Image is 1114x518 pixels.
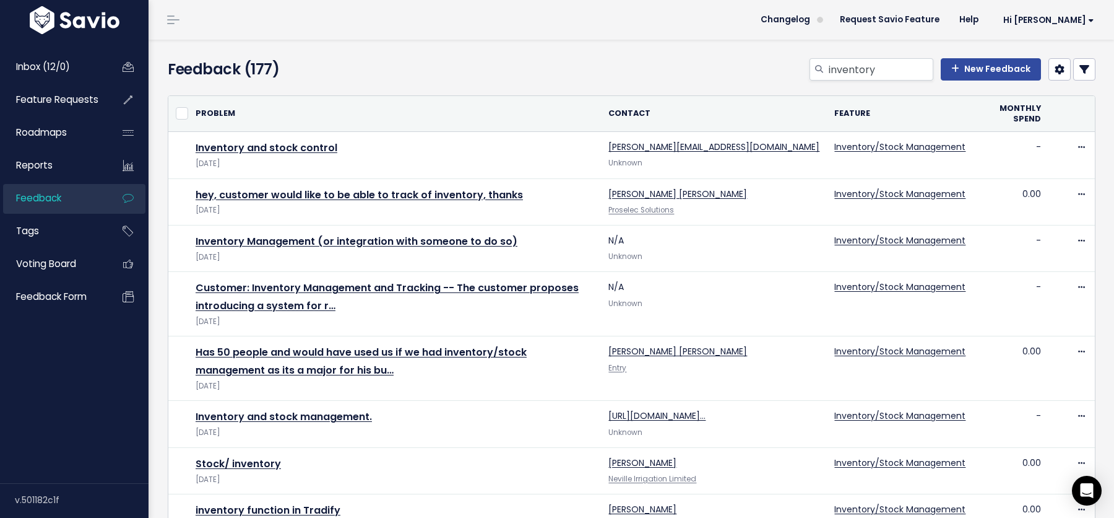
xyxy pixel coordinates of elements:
span: Unknown [608,252,642,261]
a: Entry [608,363,626,373]
span: Unknown [608,428,642,437]
div: [DATE] [196,157,594,170]
a: [PERSON_NAME] [608,503,676,516]
div: [DATE] [196,315,594,328]
a: Neville Irrigation Limited [608,474,696,484]
a: Stock/ inventory [196,457,281,471]
a: hey, customer would like to be able to track of inventory, thanks [196,188,523,202]
td: 0.00 [973,447,1048,494]
td: - [973,132,1048,178]
a: Inventory Management (or integration with someone to do so) [196,234,517,248]
div: [DATE] [196,426,594,439]
td: - [973,226,1048,272]
th: Contact [601,96,827,132]
th: Feature [827,96,973,132]
a: Reports [3,151,103,180]
span: Roadmaps [16,126,67,139]
a: Proselec Solutions [608,205,674,215]
td: 0.00 [973,336,1048,401]
a: [URL][DOMAIN_NAME]… [608,410,706,422]
a: Inventory/Stock Management [834,503,965,516]
a: Inventory/Stock Management [834,345,965,358]
span: Inbox (12/0) [16,60,70,73]
div: [DATE] [196,204,594,217]
div: Open Intercom Messenger [1072,476,1102,506]
a: Request Savio Feature [830,11,949,29]
td: - [973,272,1048,336]
a: Voting Board [3,250,103,278]
a: Inventory/Stock Management [834,457,965,469]
div: v.501182c1f [15,484,149,516]
a: [PERSON_NAME] [PERSON_NAME] [608,188,747,200]
a: Inventory and stock control [196,141,337,155]
a: Has 50 people and would have used us if we had inventory/stock management as its a major for his bu… [196,345,527,377]
a: Inventory/Stock Management [834,188,965,200]
a: Tags [3,217,103,245]
span: Changelog [761,15,810,24]
input: Search feedback... [827,58,933,81]
td: - [973,401,1048,447]
a: Inventory/Stock Management [834,141,965,153]
a: Feature Requests [3,86,103,114]
span: Feedback [16,191,61,204]
a: Help [949,11,988,29]
h4: Feedback (177) [168,58,465,81]
a: inventory function in Tradify [196,503,340,517]
td: 0.00 [973,178,1048,225]
span: Unknown [608,299,642,309]
img: logo-white.9d6f32f41409.svg [27,6,123,34]
a: Hi [PERSON_NAME] [988,11,1104,30]
td: N/A [601,272,827,336]
a: New Feedback [941,58,1041,81]
span: Feature Requests [16,93,98,106]
a: Inventory/Stock Management [834,281,965,293]
div: [DATE] [196,251,594,264]
div: [DATE] [196,473,594,486]
span: Tags [16,224,39,237]
a: Feedback [3,184,103,213]
a: [PERSON_NAME][EMAIL_ADDRESS][DOMAIN_NAME] [608,141,819,153]
a: [PERSON_NAME] [608,457,676,469]
span: Feedback form [16,290,87,303]
span: Voting Board [16,257,76,270]
a: Inventory/Stock Management [834,410,965,422]
a: [PERSON_NAME] [PERSON_NAME] [608,345,747,358]
a: Inventory and stock management. [196,410,372,424]
a: Inventory/Stock Management [834,234,965,247]
span: Hi [PERSON_NAME] [1003,15,1094,25]
a: Feedback form [3,283,103,311]
th: Problem [188,96,601,132]
a: Customer: Inventory Management and Tracking -- The customer proposes introducing a system for r… [196,281,579,313]
th: Monthly spend [973,96,1048,132]
a: Inbox (12/0) [3,53,103,81]
span: Reports [16,159,53,172]
div: [DATE] [196,380,594,393]
span: Unknown [608,158,642,168]
td: N/A [601,226,827,272]
a: Roadmaps [3,118,103,147]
